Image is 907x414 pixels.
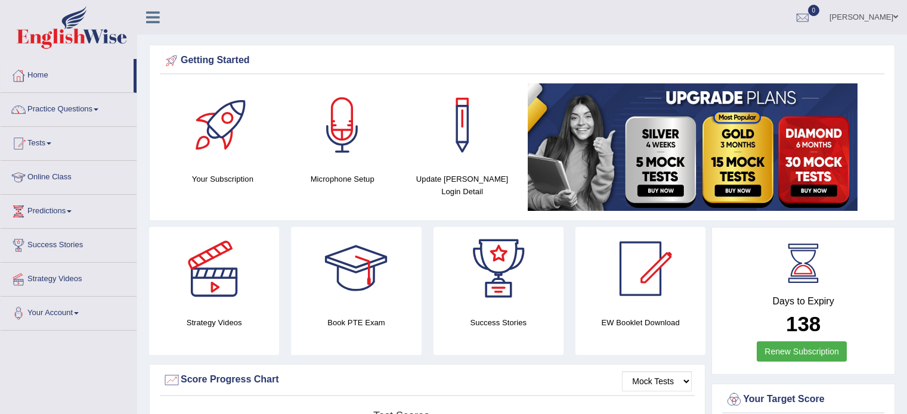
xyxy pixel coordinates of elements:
a: Renew Subscription [757,341,847,362]
span: 0 [808,5,820,16]
a: Strategy Videos [1,263,137,292]
h4: Book PTE Exam [291,316,421,329]
h4: Success Stories [434,316,564,329]
a: Predictions [1,195,137,225]
div: Getting Started [163,52,881,70]
img: small5.jpg [528,83,858,211]
b: 138 [786,312,821,335]
div: Your Target Score [725,391,881,409]
a: Your Account [1,297,137,326]
h4: EW Booklet Download [575,316,705,329]
h4: Days to Expiry [725,296,881,307]
a: Tests [1,127,137,157]
h4: Strategy Videos [149,316,279,329]
div: Score Progress Chart [163,371,692,389]
a: Home [1,59,134,89]
h4: Your Subscription [169,173,277,185]
a: Practice Questions [1,93,137,123]
a: Success Stories [1,229,137,259]
h4: Microphone Setup [289,173,397,185]
h4: Update [PERSON_NAME] Login Detail [408,173,516,198]
a: Online Class [1,161,137,191]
